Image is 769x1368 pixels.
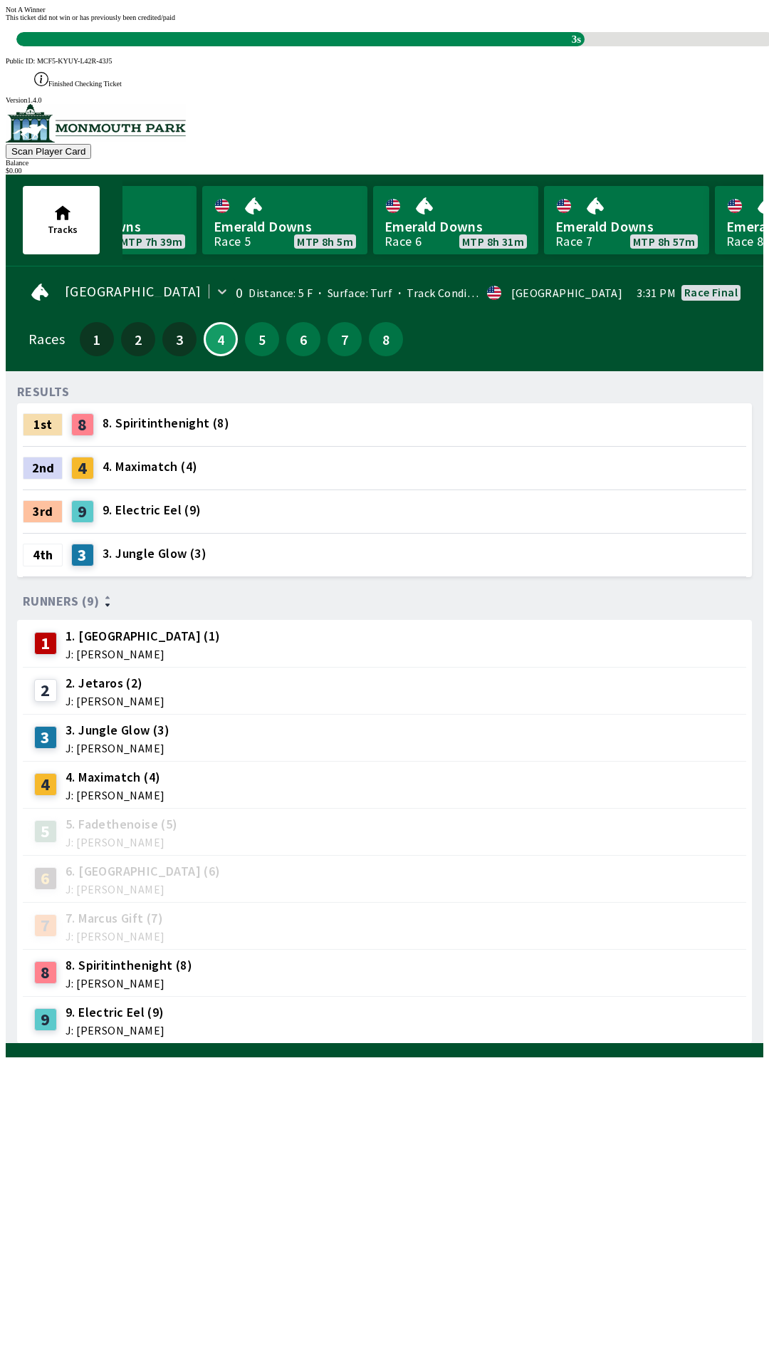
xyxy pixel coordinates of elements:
div: 8 [34,961,57,984]
span: J: [PERSON_NAME] [66,978,192,989]
a: Emerald DownsRace 7MTP 8h 57m [544,186,709,254]
a: Emerald DownsRace 5MTP 8h 5m [202,186,367,254]
div: 3rd [23,500,63,523]
span: 3:31 PM [637,287,676,299]
div: 4 [34,773,57,796]
div: 7 [34,914,57,937]
span: Emerald Downs [214,217,356,236]
span: J: [PERSON_NAME] [66,1025,164,1036]
span: 7 [331,334,358,344]
span: 4 [209,336,233,343]
span: J: [PERSON_NAME] [66,836,178,848]
span: J: [PERSON_NAME] [66,789,164,801]
div: Public ID: [6,57,763,65]
span: 7. Marcus Gift (7) [66,909,164,928]
span: J: [PERSON_NAME] [66,742,169,754]
button: 1 [80,322,114,356]
span: MTP 8h 57m [633,236,695,247]
span: [GEOGRAPHIC_DATA] [65,286,202,297]
span: 1 [83,334,110,344]
span: 4. Maximatch (4) [66,768,164,787]
span: Finished Checking Ticket [48,80,122,88]
button: 7 [328,322,362,356]
span: J: [PERSON_NAME] [66,931,164,942]
div: 4 [71,457,94,480]
button: 2 [121,322,155,356]
div: Race 5 [214,236,251,247]
div: Race 8 [726,236,763,247]
span: Tracks [48,223,78,236]
div: Races [28,333,65,345]
div: Race 7 [555,236,592,247]
span: J: [PERSON_NAME] [66,695,164,707]
div: 4th [23,544,63,566]
button: 6 [286,322,320,356]
span: 8. Spiritinthenight (8) [66,956,192,975]
span: J: [PERSON_NAME] [66,648,221,660]
span: J: [PERSON_NAME] [66,883,221,895]
span: 2. Jetaros (2) [66,674,164,693]
button: 8 [369,322,403,356]
span: Emerald Downs [555,217,698,236]
button: 5 [245,322,279,356]
span: 3 [166,334,193,344]
span: Distance: 5 F [249,286,313,300]
div: 8 [71,413,94,436]
span: 9. Electric Eel (9) [66,1003,164,1022]
img: venue logo [6,104,186,142]
div: 2nd [23,457,63,480]
a: Emerald DownsRace 6MTP 8h 31m [373,186,538,254]
span: 4. Maximatch (4) [103,457,197,476]
div: 9 [34,1008,57,1031]
div: 1 [34,632,57,655]
button: Scan Player Card [6,144,91,159]
span: 3s [568,30,585,49]
div: 1st [23,413,63,436]
span: MTP 8h 5m [297,236,353,247]
div: 6 [34,867,57,890]
span: This ticket did not win or has previously been credited/paid [6,14,175,21]
span: 8 [372,334,399,344]
span: 1. [GEOGRAPHIC_DATA] (1) [66,627,221,646]
div: Balance [6,159,763,167]
div: RESULTS [17,386,70,398]
span: 3. Jungle Glow (3) [103,544,206,563]
div: 2 [34,679,57,702]
span: 2 [125,334,152,344]
button: Tracks [23,186,100,254]
button: 4 [204,322,238,356]
span: Track Condition: Fast [392,286,516,300]
span: 5 [249,334,276,344]
div: 3 [34,726,57,749]
span: 5. Fadethenoise (5) [66,815,178,834]
span: Runners (9) [23,596,99,607]
span: 9. Electric Eel (9) [103,501,202,519]
div: 0 [236,287,243,299]
span: Emerald Downs [384,217,527,236]
span: MTP 7h 39m [120,236,182,247]
span: MTP 8h 31m [462,236,524,247]
div: 5 [34,820,57,843]
div: Version 1.4.0 [6,96,763,104]
span: 8. Spiritinthenight (8) [103,414,229,432]
span: 6 [290,334,317,344]
div: 3 [71,544,94,566]
div: Race final [684,286,738,298]
div: Not A Winner [6,6,763,14]
div: [GEOGRAPHIC_DATA] [511,287,622,299]
span: Surface: Turf [313,286,392,300]
div: Race 6 [384,236,422,247]
div: 9 [71,500,94,523]
span: 6. [GEOGRAPHIC_DATA] (6) [66,862,221,881]
div: $ 0.00 [6,167,763,175]
button: 3 [162,322,197,356]
span: MCF5-KYUY-L42R-43J5 [37,57,113,65]
span: 3. Jungle Glow (3) [66,721,169,740]
div: Runners (9) [23,594,746,608]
